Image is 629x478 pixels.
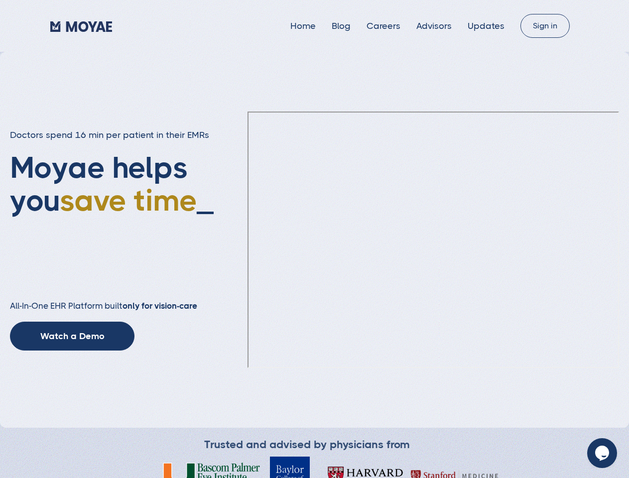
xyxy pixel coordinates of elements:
iframe: chat widget [587,438,619,468]
a: Watch a Demo [10,322,134,351]
span: _ [197,183,214,218]
a: Careers [367,21,400,31]
a: Sign in [520,14,570,38]
h3: Doctors spend 16 min per patient in their EMRs [10,129,248,141]
a: Updates [468,21,504,31]
img: Moyae Logo [50,21,112,31]
h1: Moyae helps you [10,151,248,281]
a: Blog [332,21,351,31]
strong: only for vision-care [123,301,197,311]
a: home [50,18,112,33]
h2: All-In-One EHR Platform built [10,301,248,312]
a: Advisors [416,21,452,31]
div: Trusted and advised by physicians from [204,438,410,452]
a: Home [290,21,316,31]
span: save time [60,183,197,218]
